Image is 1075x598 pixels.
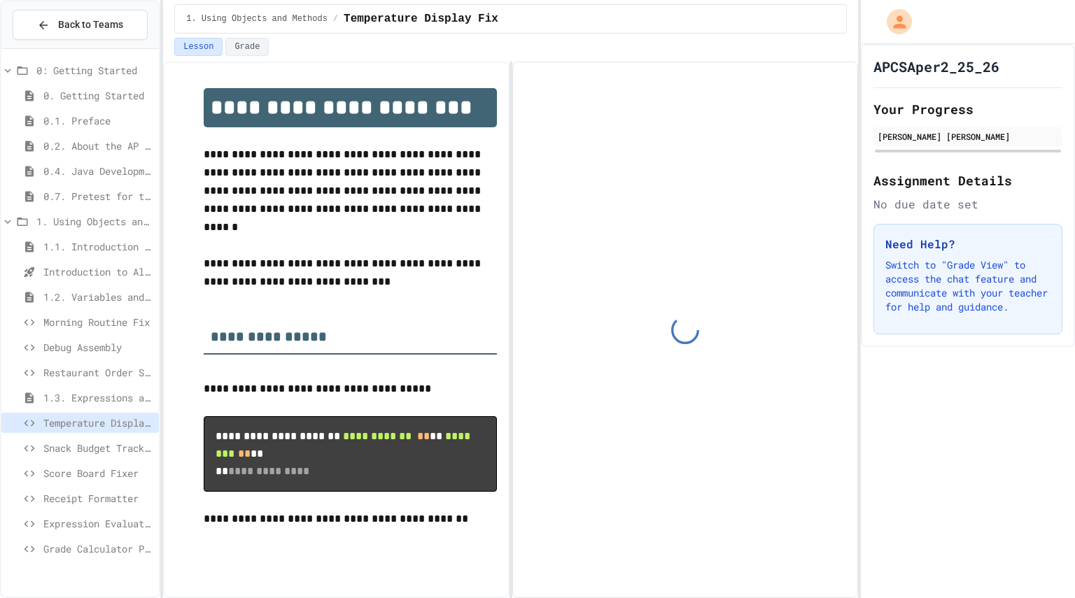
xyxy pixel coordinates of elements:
[43,239,153,254] span: 1.1. Introduction to Algorithms, Programming, and Compilers
[58,17,123,32] span: Back to Teams
[43,390,153,405] span: 1.3. Expressions and Output [New]
[43,264,153,279] span: Introduction to Algorithms, Programming, and Compilers
[333,13,338,24] span: /
[878,130,1058,143] div: [PERSON_NAME] [PERSON_NAME]
[43,290,153,304] span: 1.2. Variables and Data Types
[36,63,153,78] span: 0: Getting Started
[186,13,328,24] span: 1. Using Objects and Methods
[43,88,153,103] span: 0. Getting Started
[13,10,148,40] button: Back to Teams
[873,171,1062,190] h2: Assignment Details
[36,214,153,229] span: 1. Using Objects and Methods
[43,340,153,355] span: Debug Assembly
[43,516,153,531] span: Expression Evaluator Fix
[873,99,1062,119] h2: Your Progress
[43,164,153,178] span: 0.4. Java Development Environments
[43,415,153,430] span: Temperature Display Fix
[885,258,1051,314] p: Switch to "Grade View" to access the chat feature and communicate with your teacher for help and ...
[43,491,153,506] span: Receipt Formatter
[225,38,269,56] button: Grade
[43,138,153,153] span: 0.2. About the AP CSA Exam
[43,113,153,128] span: 0.1. Preface
[43,365,153,380] span: Restaurant Order System
[43,541,153,556] span: Grade Calculator Pro
[174,38,223,56] button: Lesson
[872,6,915,38] div: My Account
[43,189,153,204] span: 0.7. Pretest for the AP CSA Exam
[873,196,1062,213] div: No due date set
[43,466,153,480] span: Score Board Fixer
[344,10,498,27] span: Temperature Display Fix
[885,236,1051,252] h3: Need Help?
[43,315,153,329] span: Morning Routine Fix
[873,57,999,76] h1: APCSAper2_25_26
[43,441,153,455] span: Snack Budget Tracker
